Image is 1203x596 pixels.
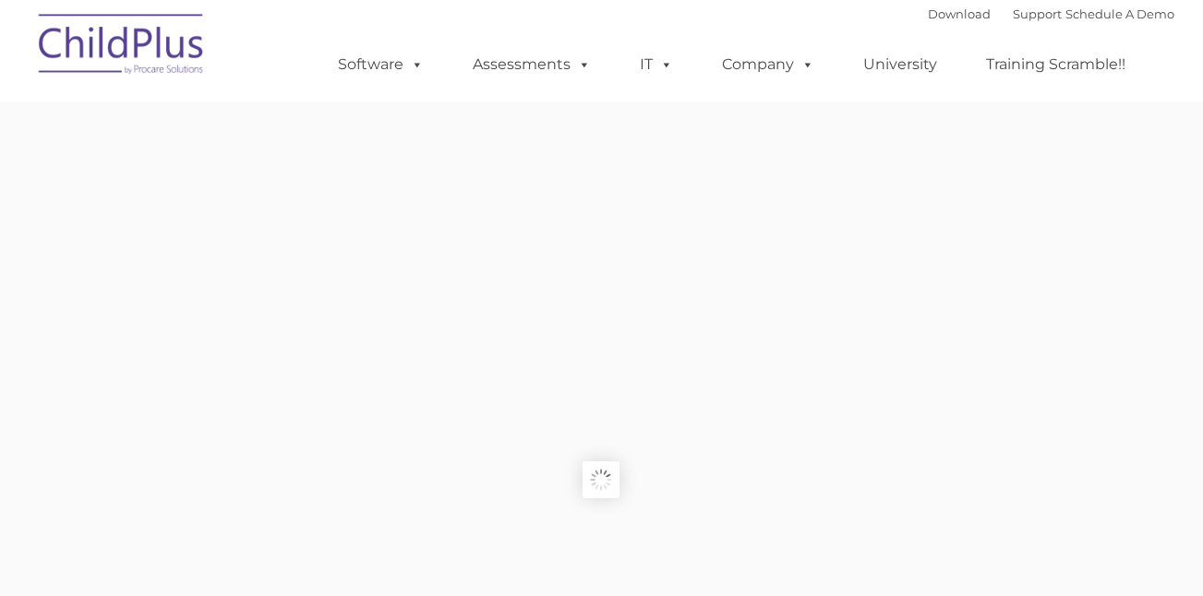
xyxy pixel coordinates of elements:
[845,46,956,83] a: University
[319,46,442,83] a: Software
[968,46,1144,83] a: Training Scramble!!
[928,6,991,21] a: Download
[928,6,1174,21] font: |
[704,46,833,83] a: Company
[30,1,214,93] img: ChildPlus by Procare Solutions
[1065,6,1174,21] a: Schedule A Demo
[454,46,609,83] a: Assessments
[1013,6,1062,21] a: Support
[621,46,692,83] a: IT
